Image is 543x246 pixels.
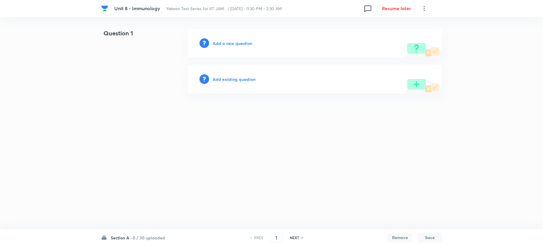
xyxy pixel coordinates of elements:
button: Remove [388,233,412,242]
h6: Add existing question [213,76,256,82]
a: Company Logo [101,5,109,12]
span: Unit 8 - Immunology [114,5,160,11]
h6: Add a new question [213,40,252,46]
button: Resume later [377,2,416,14]
h6: NEXT [290,235,299,240]
h6: PREV [254,235,263,240]
h6: Section A · [111,235,132,241]
h6: 0 / 30 uploaded [133,235,165,241]
h4: Question 1 [101,29,168,43]
img: Company Logo [101,5,108,12]
button: Save [418,233,442,242]
span: Yakeen Test Series for IIT JAM... | [DATE] · 11:30 PM - 2:30 AM [166,6,282,11]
